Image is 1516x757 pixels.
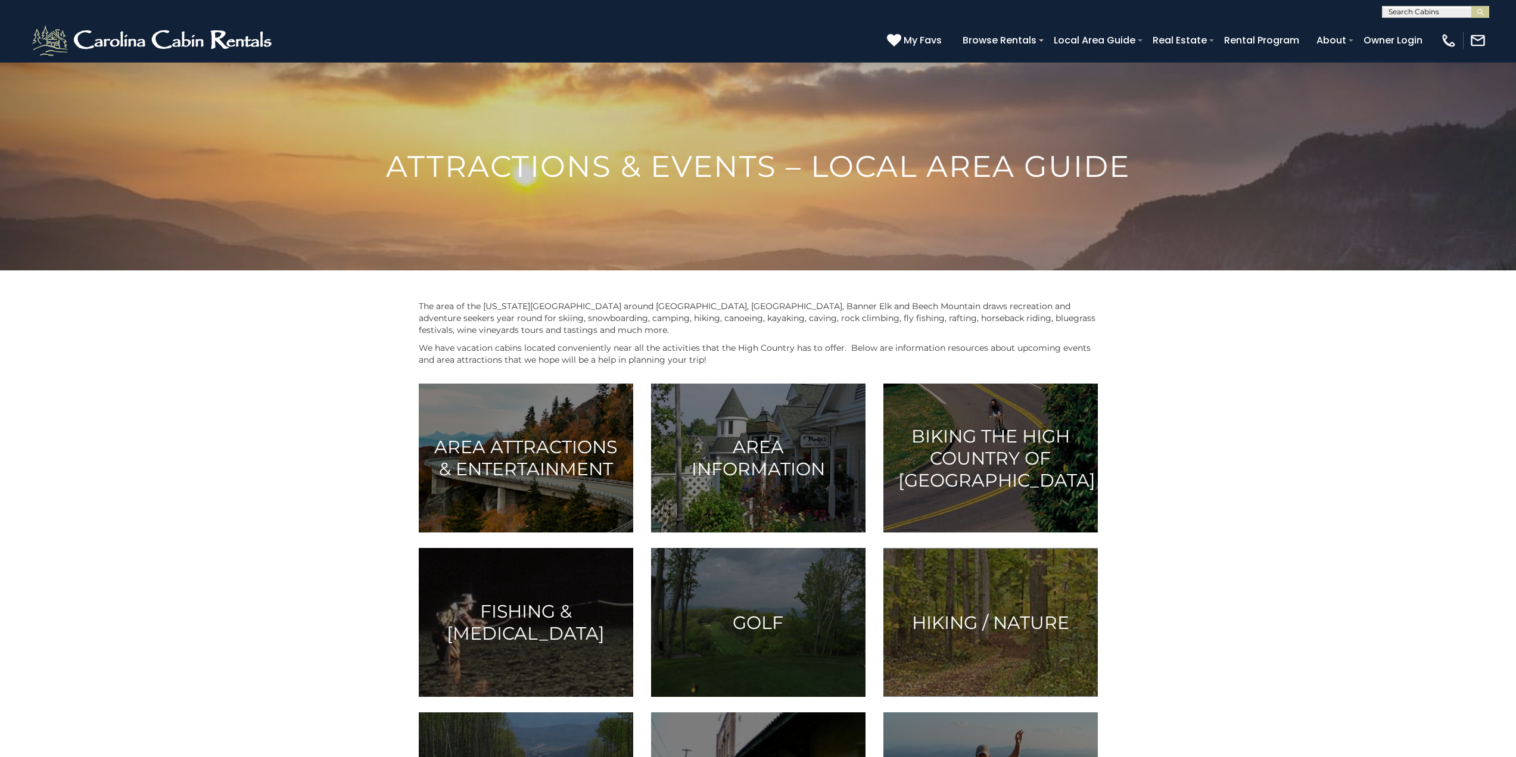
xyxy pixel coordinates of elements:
a: My Favs [887,33,945,48]
a: Rental Program [1218,30,1305,51]
a: Area Attractions & Entertainment [419,384,633,532]
span: My Favs [904,33,942,48]
a: Biking the High Country of [GEOGRAPHIC_DATA] [883,384,1098,532]
a: Local Area Guide [1048,30,1141,51]
img: mail-regular-white.png [1470,32,1486,49]
a: Real Estate [1147,30,1213,51]
h3: Area Information [666,436,851,480]
p: We have vacation cabins located conveniently near all the activities that the High Country has to... [419,342,1098,366]
a: Golf [651,548,866,697]
img: White-1-2.png [30,23,277,58]
a: Browse Rentals [957,30,1042,51]
h3: Hiking / Nature [898,612,1083,634]
a: Fishing & [MEDICAL_DATA] [419,548,633,697]
h3: Biking the High Country of [GEOGRAPHIC_DATA] [898,425,1083,491]
a: About [1310,30,1352,51]
h3: Area Attractions & Entertainment [434,436,618,480]
a: Area Information [651,384,866,532]
a: Hiking / Nature [883,548,1098,697]
a: Owner Login [1358,30,1428,51]
img: phone-regular-white.png [1440,32,1457,49]
p: The area of the [US_STATE][GEOGRAPHIC_DATA] around [GEOGRAPHIC_DATA], [GEOGRAPHIC_DATA], Banner E... [419,300,1098,336]
h3: Golf [666,612,851,634]
h3: Fishing & [MEDICAL_DATA] [434,600,618,644]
